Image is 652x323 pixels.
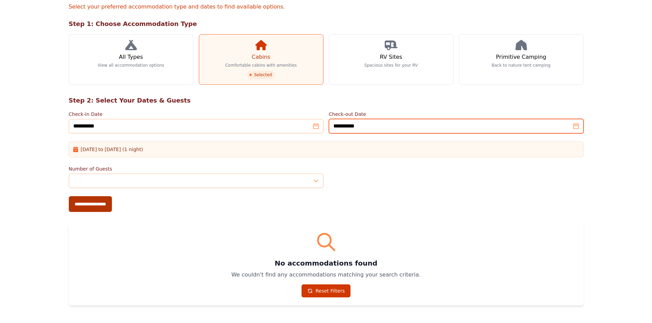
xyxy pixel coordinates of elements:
[252,53,270,61] h3: Cabins
[225,63,297,68] p: Comfortable cabins with amenities
[492,63,551,68] p: Back to nature tent camping
[329,111,584,118] label: Check-out Date
[459,34,584,85] a: Primitive Camping Back to nature tent camping
[69,111,323,118] label: Check-in Date
[81,146,143,153] span: [DATE] to [DATE] (1 night)
[98,63,164,68] p: View all accommodation options
[302,284,351,297] a: Reset Filters
[364,63,418,68] p: Spacious sites for your RV
[380,53,402,61] h3: RV Sites
[329,34,453,85] a: RV Sites Spacious sites for your RV
[69,19,584,29] h2: Step 1: Choose Accommodation Type
[119,53,143,61] h3: All Types
[496,53,546,61] h3: Primitive Camping
[69,96,584,105] h2: Step 2: Select Your Dates & Guests
[69,3,584,11] p: Select your preferred accommodation type and dates to find available options.
[77,258,575,268] h3: No accommodations found
[199,34,323,85] a: Cabins Comfortable cabins with amenities Selected
[69,165,323,172] label: Number of Guests
[247,71,274,79] span: Selected
[69,34,193,85] a: All Types View all accommodation options
[77,271,575,279] p: We couldn't find any accommodations matching your search criteria.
